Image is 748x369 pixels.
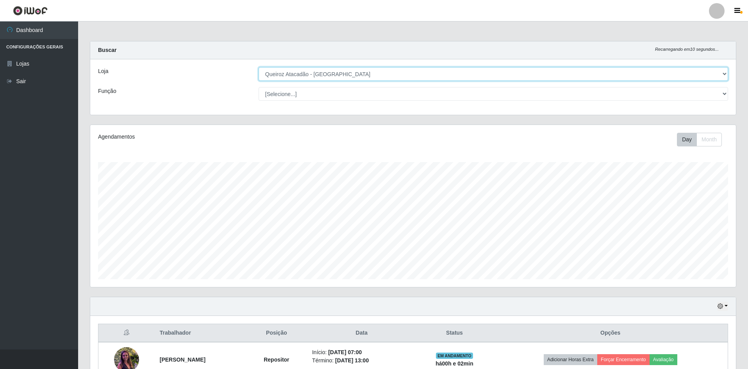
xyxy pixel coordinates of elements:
[436,360,473,367] strong: há 00 h e 02 min
[677,133,722,146] div: First group
[307,324,416,342] th: Data
[436,353,473,359] span: EM ANDAMENTO
[98,87,116,95] label: Função
[98,47,116,53] strong: Buscar
[544,354,597,365] button: Adicionar Horas Extra
[98,133,354,141] div: Agendamentos
[98,67,108,75] label: Loja
[160,357,205,363] strong: [PERSON_NAME]
[493,324,728,342] th: Opções
[312,357,411,365] li: Término:
[155,324,246,342] th: Trabalhador
[335,357,369,364] time: [DATE] 13:00
[597,354,650,365] button: Forçar Encerramento
[677,133,697,146] button: Day
[246,324,307,342] th: Posição
[328,349,362,355] time: [DATE] 07:00
[655,47,719,52] i: Recarregando em 10 segundos...
[416,324,493,342] th: Status
[650,354,677,365] button: Avaliação
[312,348,411,357] li: Início:
[677,133,728,146] div: Toolbar with button groups
[264,357,289,363] strong: Repositor
[13,6,48,16] img: CoreUI Logo
[696,133,722,146] button: Month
